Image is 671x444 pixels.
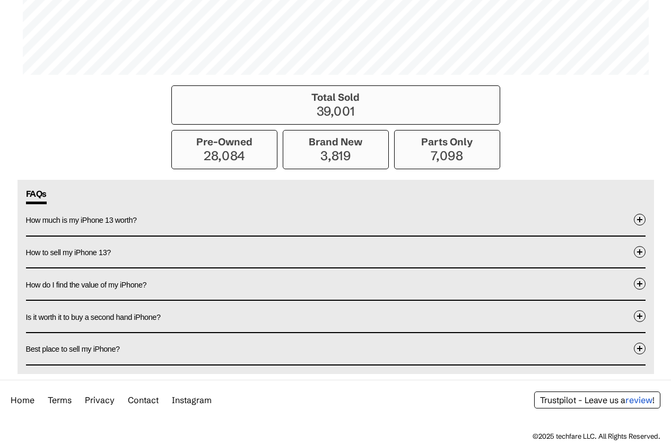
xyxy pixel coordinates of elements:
[172,395,212,405] a: Instagram
[11,395,34,405] a: Home
[128,395,159,405] a: Contact
[400,136,494,148] h3: Parts Only
[26,333,646,364] button: Best place to sell my iPhone?
[177,148,272,163] p: 28,084
[26,188,47,204] span: FAQs
[26,281,147,289] span: How do I find the value of my iPhone?
[177,103,494,119] p: 39,001
[26,237,646,268] button: How to sell my iPhone 13?
[85,395,115,405] a: Privacy
[26,301,646,332] button: Is it worth it to buy a second hand iPhone?
[26,216,137,224] span: How much is my iPhone 13 worth?
[48,395,72,405] a: Terms
[625,395,652,405] span: review
[26,268,646,300] button: How do I find the value of my iPhone?
[26,204,646,236] button: How much is my iPhone 13 worth?
[540,395,655,405] a: Trustpilot - Leave us areview!
[177,136,272,148] h3: Pre-Owned
[26,248,111,257] span: How to sell my iPhone 13?
[289,148,383,163] p: 3,819
[26,345,120,353] span: Best place to sell my iPhone?
[26,313,161,321] span: Is it worth it to buy a second hand iPhone?
[289,136,383,148] h3: Brand New
[400,148,494,163] p: 7,098
[533,432,660,440] div: ©2025 techfare LLC. All Rights Reserved.
[177,91,494,103] h3: Total Sold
